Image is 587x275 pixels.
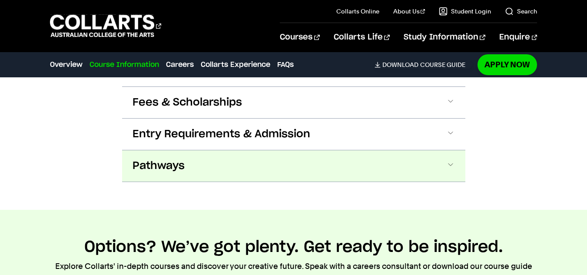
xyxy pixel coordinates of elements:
[277,60,294,70] a: FAQs
[133,127,310,141] span: Entry Requirements & Admission
[122,87,465,118] button: Fees & Scholarships
[336,7,379,16] a: Collarts Online
[505,7,537,16] a: Search
[382,61,418,69] span: Download
[122,150,465,182] button: Pathways
[404,23,485,52] a: Study Information
[280,23,319,52] a: Courses
[334,23,390,52] a: Collarts Life
[499,23,537,52] a: Enquire
[439,7,491,16] a: Student Login
[201,60,270,70] a: Collarts Experience
[50,13,161,38] div: Go to homepage
[133,96,242,109] span: Fees & Scholarships
[166,60,194,70] a: Careers
[84,238,503,257] h2: Options? We’ve got plenty. Get ready to be inspired.
[393,7,425,16] a: About Us
[50,60,83,70] a: Overview
[122,119,465,150] button: Entry Requirements & Admission
[478,54,537,75] a: Apply Now
[375,61,472,69] a: DownloadCourse Guide
[90,60,159,70] a: Course Information
[133,159,185,173] span: Pathways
